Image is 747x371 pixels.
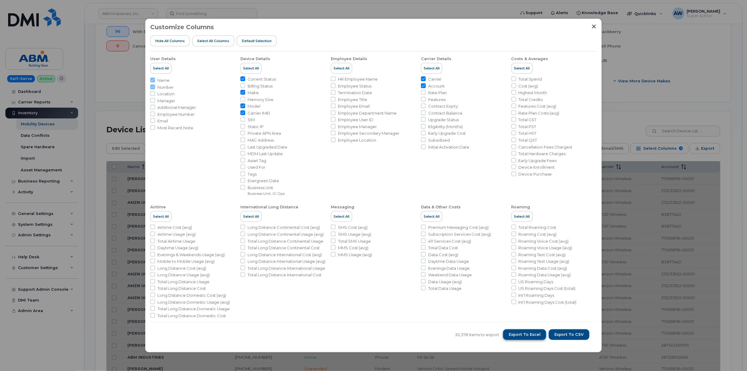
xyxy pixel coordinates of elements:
[157,306,230,312] span: Total Long Distance Domestic Usage
[150,63,172,74] button: Select All
[240,63,262,74] button: Select All
[338,124,377,130] span: Employee Manager
[421,56,451,62] div: Carrier Details
[519,299,577,305] span: Int'l Roaming Days Cost (total)
[338,97,367,103] span: Employee Title
[428,286,462,291] span: Total Data Usage
[421,211,442,222] button: Select All
[157,78,169,83] span: Name
[519,225,556,230] span: Total Roaming Cost
[428,231,491,237] span: Subscription Services Cost (avg)
[157,252,225,258] span: Evenings & Weekends Usage (avg)
[248,185,285,191] span: Business Unit
[519,231,557,237] span: Roaming Cost (avg)
[243,66,259,71] span: Select All
[331,56,367,62] div: Employee Details
[514,214,530,219] span: Select All
[157,279,209,285] span: Total Long Distance Usage
[248,178,279,184] span: Evergreen Date
[519,90,547,96] span: Highest Month
[331,211,352,222] button: Select All
[428,265,470,271] span: Evenings Data Usage
[519,83,538,89] span: Cost (avg)
[338,103,370,109] span: Employee Email
[428,110,462,116] span: Contract Balance
[428,83,445,89] span: Account
[248,117,255,123] span: SIM
[428,90,447,96] span: Rate Plan
[240,211,262,222] button: Select All
[519,265,567,271] span: Roaming Data Cost (avg)
[519,144,572,150] span: Cancellation Fees Charged
[157,286,206,291] span: Total Long Distance Cost
[248,164,265,170] span: Used For
[428,272,472,278] span: Weekend Data Usage
[519,103,556,109] span: Features Cost (avg)
[150,204,166,210] div: Airtime
[248,144,287,150] span: Last Upgraded Date
[248,110,270,116] span: Carrier IMEI
[157,299,230,305] span: Long Distance Domestic Usage (avg)
[157,293,226,298] span: Long Distance Domestic Cost (avg)
[150,211,172,222] button: Select All
[338,110,397,116] span: Employee Department Name
[428,97,446,103] span: Features
[338,130,399,136] span: Employee Secondary Manager
[428,137,450,143] span: Subsidized
[428,252,458,258] span: Data Cost (avg)
[150,35,190,46] button: Hide All Columns
[248,265,325,271] span: Total Long Distance International Usage
[157,238,195,244] span: Total Airtime Usage
[157,313,226,319] span: Total Long Distance Domestic Cost
[519,272,571,278] span: Roaming Data Usage (avg)
[248,90,259,96] span: Make
[248,103,260,109] span: Model
[428,124,463,130] span: Eligibility (Months)
[153,66,169,71] span: Select All
[428,238,471,244] span: 411 Services Cost (avg)
[150,24,214,30] h3: Customize Columns
[331,204,354,210] div: Messaging
[591,24,597,29] button: Close
[519,259,569,264] span: Roaming Text Usage (avg)
[519,130,537,136] span: Total HST
[455,332,499,338] span: 30,378 items to export
[514,66,530,71] span: Select All
[511,56,548,62] div: Costs & Averages
[248,191,285,196] small: Business Unit, IG Ops
[338,252,372,258] span: MMS Usage (avg)
[248,97,273,103] span: Memory Size
[157,272,210,278] span: Long Distance Usage (avg)
[338,90,372,96] span: Termination Date
[338,225,367,230] span: SMS Cost (avg)
[157,265,206,271] span: Long Distance Cost (avg)
[428,130,466,136] span: Early Upgrade Cost
[424,66,440,71] span: Select All
[338,76,378,82] span: HR Employee Name
[153,214,169,219] span: Select All
[248,151,283,157] span: MDM Last Update
[549,329,590,340] button: Export to CSV
[157,259,215,264] span: Mobile to Mobile Usage (avg)
[421,204,461,210] div: Data & Other Costs
[519,286,576,291] span: US Roaming Days Cost (total)
[242,38,272,43] span: Default Selection
[554,332,584,337] span: Export to CSV
[519,279,553,285] span: US Roaming Days
[192,35,235,46] button: Select all Columns
[157,91,175,97] span: Location
[519,151,566,157] span: Total Hardware Charges
[519,171,552,177] span: Device Purchase
[248,272,322,278] span: Total Long Distance International Cost
[248,137,274,143] span: MAC Address
[519,137,537,143] span: Total QST
[157,231,196,237] span: Airtime Usage (avg)
[519,110,559,116] span: Rate Plan Costs (avg)
[157,98,175,104] span: Manager
[237,35,277,46] button: Default Selection
[519,117,537,123] span: Total GST
[248,83,273,89] span: Billing Status
[157,105,196,110] span: Additional Manager
[248,259,325,264] span: Long Distance International Usage (avg)
[519,293,554,298] span: Int'l Roaming Days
